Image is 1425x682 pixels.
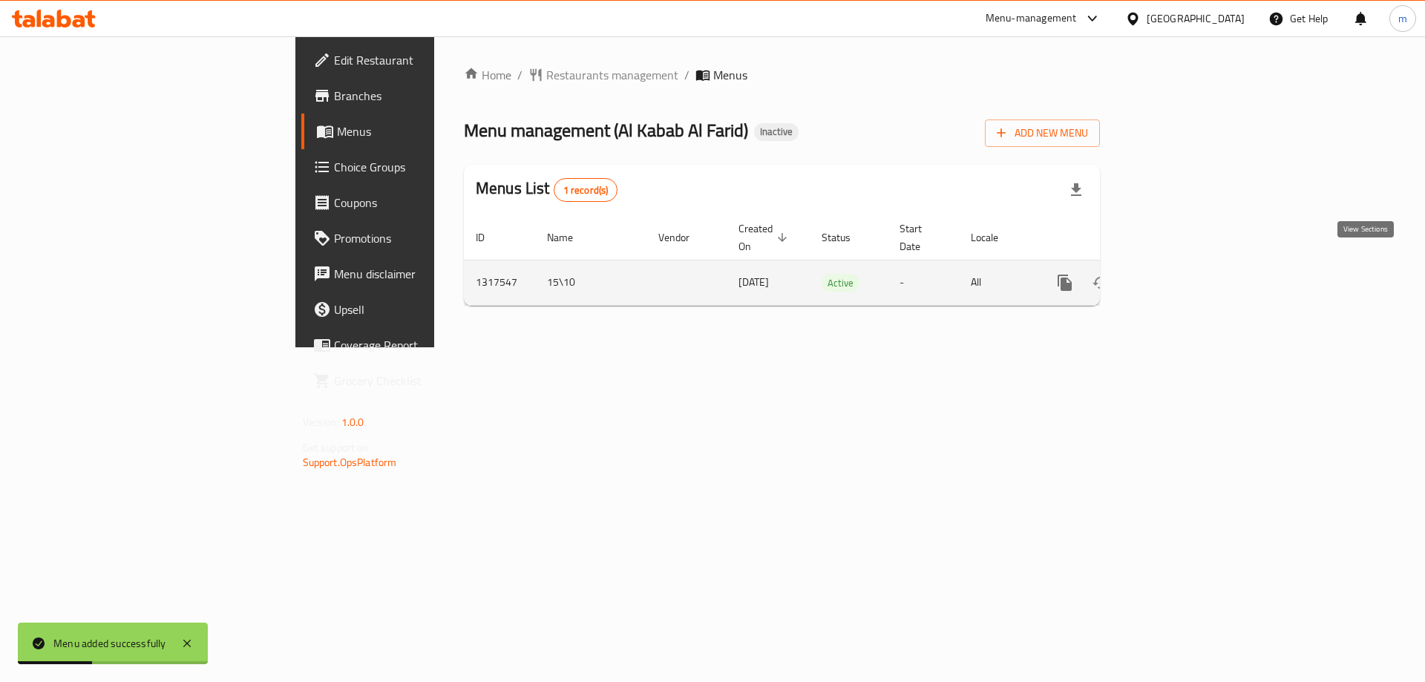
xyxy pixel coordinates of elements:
span: Get support on: [303,438,371,457]
div: Inactive [754,123,799,141]
a: Upsell [301,292,534,327]
span: Start Date [900,220,941,255]
a: Menu disclaimer [301,256,534,292]
a: Support.OpsPlatform [303,453,397,472]
span: 1.0.0 [341,413,364,432]
span: ID [476,229,504,246]
span: Restaurants management [546,66,678,84]
span: Add New Menu [997,124,1088,142]
div: Total records count [554,178,618,202]
a: Promotions [301,220,534,256]
span: Locale [971,229,1018,246]
span: Menu disclaimer [334,265,522,283]
div: Menu added successfully [53,635,166,652]
span: Menus [337,122,522,140]
a: Coverage Report [301,327,534,363]
span: Branches [334,87,522,105]
div: Export file [1058,172,1094,208]
button: more [1047,265,1083,301]
div: Menu-management [986,10,1077,27]
div: Active [822,274,859,292]
span: m [1398,10,1407,27]
span: Created On [738,220,792,255]
span: Promotions [334,229,522,247]
a: Coupons [301,185,534,220]
div: [GEOGRAPHIC_DATA] [1147,10,1245,27]
a: Restaurants management [528,66,678,84]
span: Coverage Report [334,336,522,354]
span: Name [547,229,592,246]
span: Edit Restaurant [334,51,522,69]
span: Choice Groups [334,158,522,176]
td: 15\10 [535,260,646,305]
a: Branches [301,78,534,114]
li: / [684,66,689,84]
span: Grocery Checklist [334,372,522,390]
span: Inactive [754,125,799,138]
td: - [888,260,959,305]
td: All [959,260,1035,305]
span: 1 record(s) [554,183,617,197]
span: Upsell [334,301,522,318]
a: Grocery Checklist [301,363,534,399]
nav: breadcrumb [464,66,1100,84]
span: Version: [303,413,339,432]
span: Menus [713,66,747,84]
button: Add New Menu [985,119,1100,147]
span: Coupons [334,194,522,212]
table: enhanced table [464,215,1202,306]
a: Choice Groups [301,149,534,185]
th: Actions [1035,215,1202,260]
a: Edit Restaurant [301,42,534,78]
span: Active [822,275,859,292]
span: Status [822,229,870,246]
span: Menu management ( Al Kabab Al Farid ) [464,114,748,147]
a: Menus [301,114,534,149]
span: [DATE] [738,272,769,292]
span: Vendor [658,229,709,246]
h2: Menus List [476,177,617,202]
